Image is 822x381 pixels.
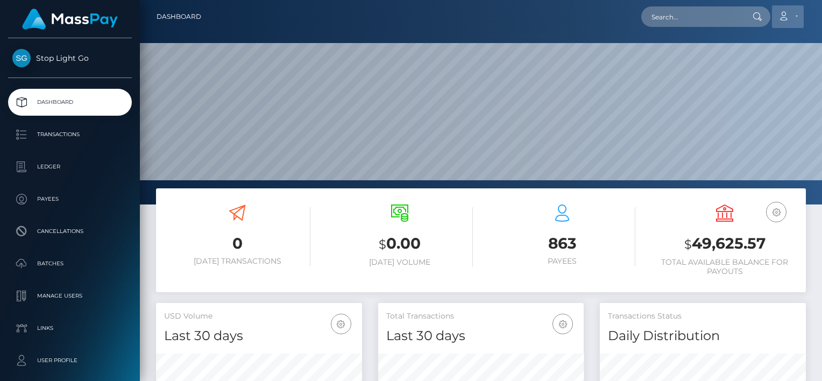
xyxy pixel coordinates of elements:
[164,327,354,345] h4: Last 30 days
[12,94,127,110] p: Dashboard
[489,233,635,254] h3: 863
[327,233,473,255] h3: 0.00
[379,237,386,252] small: $
[164,311,354,322] h5: USD Volume
[164,233,310,254] h3: 0
[641,6,742,27] input: Search...
[12,159,127,175] p: Ledger
[327,258,473,267] h6: [DATE] Volume
[8,347,132,374] a: User Profile
[608,327,798,345] h4: Daily Distribution
[8,283,132,309] a: Manage Users
[8,53,132,63] span: Stop Light Go
[8,218,132,245] a: Cancellations
[12,223,127,239] p: Cancellations
[489,257,635,266] h6: Payees
[22,9,118,30] img: MassPay Logo
[8,315,132,342] a: Links
[12,352,127,369] p: User Profile
[8,89,132,116] a: Dashboard
[157,5,201,28] a: Dashboard
[608,311,798,322] h5: Transactions Status
[12,256,127,272] p: Batches
[386,311,576,322] h5: Total Transactions
[12,288,127,304] p: Manage Users
[12,320,127,336] p: Links
[12,126,127,143] p: Transactions
[386,327,576,345] h4: Last 30 days
[164,257,310,266] h6: [DATE] Transactions
[651,258,798,276] h6: Total Available Balance for Payouts
[8,186,132,213] a: Payees
[651,233,798,255] h3: 49,625.57
[8,153,132,180] a: Ledger
[8,250,132,277] a: Batches
[12,191,127,207] p: Payees
[684,237,692,252] small: $
[12,49,31,67] img: Stop Light Go
[8,121,132,148] a: Transactions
